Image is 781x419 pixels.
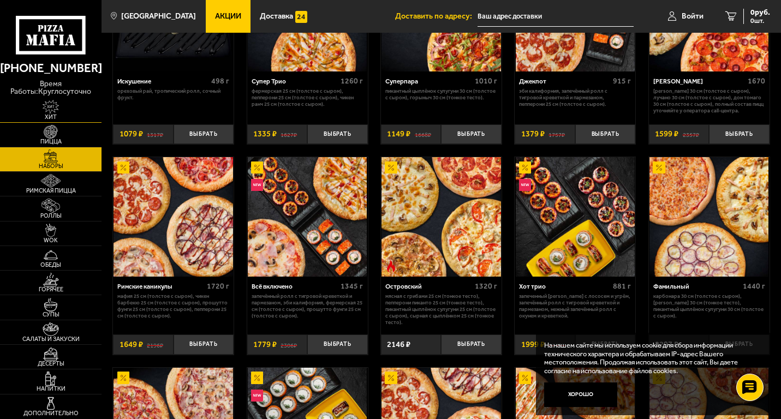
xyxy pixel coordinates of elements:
p: Мафия 25 см (толстое с сыром), Чикен Барбекю 25 см (толстое с сыром), Прошутто Фунги 25 см (толст... [117,293,229,319]
span: 1599 ₽ [655,130,678,138]
p: Фермерская 25 см (толстое с сыром), Пепперони 25 см (толстое с сыром), Чикен Ранч 25 см (толстое ... [252,88,363,107]
div: Всё включено [252,283,338,290]
p: Мясная с грибами 25 см (тонкое тесто), Пепперони Пиканто 25 см (тонкое тесто), Пикантный цыплёнок... [385,293,497,326]
img: Акционный [117,161,129,173]
span: 2146 ₽ [387,340,410,349]
button: Хорошо [544,382,617,407]
div: Хот трио [519,283,610,290]
img: Акционный [653,161,665,173]
span: 1079 ₽ [120,130,143,138]
button: Выбрать [307,124,368,145]
img: Римские каникулы [114,157,232,276]
span: [GEOGRAPHIC_DATA] [121,13,196,20]
span: 1999 ₽ [521,340,545,349]
img: Острое блюдо [385,260,397,272]
span: 1010 г [475,76,497,86]
img: Новинка [519,179,531,191]
span: 1335 ₽ [253,130,277,138]
s: 1668 ₽ [415,130,431,138]
s: 2196 ₽ [147,340,163,349]
span: 1649 ₽ [120,340,143,349]
button: Выбрать [709,124,770,145]
span: Акции [215,13,241,20]
button: Выбрать [441,124,502,145]
a: АкционныйНовинкаВсё включено [247,157,368,276]
img: Акционный [519,372,531,384]
s: 1317 ₽ [147,130,163,138]
span: 0 руб. [750,9,770,16]
span: 1440 г [743,282,765,291]
p: Запечённый ролл с тигровой креветкой и пармезаном, Эби Калифорния, Фермерская 25 см (толстое с сы... [252,293,363,319]
span: 1320 г [475,282,497,291]
s: 2357 ₽ [683,130,699,138]
span: 1379 ₽ [521,130,545,138]
button: Выбрать [575,124,636,145]
a: АкционныйНовинкаХот трио [515,157,635,276]
span: 881 г [613,282,631,291]
p: [PERSON_NAME] 30 см (толстое с сыром), Лучано 30 см (толстое с сыром), Дон Томаго 30 см (толстое ... [653,88,765,114]
a: АкционныйОстрое блюдоОстровский [381,157,502,276]
a: АкционныйРимские каникулы [113,157,234,276]
span: 1149 ₽ [387,130,410,138]
img: Акционный [385,161,397,173]
s: 2306 ₽ [281,340,297,349]
button: Выбрать [441,334,502,355]
span: 915 г [613,76,631,86]
p: Пикантный цыплёнок сулугуни 30 см (толстое с сыром), Горыныч 30 см (тонкое тесто). [385,88,497,101]
input: Ваш адрес доставки [478,7,634,27]
img: Островский [381,157,500,276]
span: 0 шт. [750,17,770,24]
img: Акционный [251,161,263,173]
span: 498 г [211,76,229,86]
p: Карбонара 30 см (толстое с сыром), [PERSON_NAME] 30 см (тонкое тесто), Пикантный цыплёнок сулугун... [653,293,765,319]
img: 15daf4d41897b9f0e9f617042186c801.svg [295,11,307,23]
div: Джекпот [519,77,610,85]
s: 1757 ₽ [549,130,565,138]
img: Акционный [385,372,397,384]
img: Всё включено [248,157,367,276]
img: Фамильный [649,157,768,276]
div: Римские каникулы [117,283,204,290]
div: Искушение [117,77,208,85]
span: Доставка [260,13,293,20]
span: 1720 г [207,282,229,291]
div: Фамильный [653,283,740,290]
p: Эби Калифорния, Запечённый ролл с тигровой креветкой и пармезаном, Пепперони 25 см (толстое с сыр... [519,88,631,107]
p: На нашем сайте мы используем cookie для сбора информации технического характера и обрабатываем IP... [544,341,755,375]
div: Суперпара [385,77,472,85]
div: Супер Трио [252,77,338,85]
span: 1260 г [341,76,363,86]
button: Выбрать [174,124,234,145]
span: Войти [682,13,704,20]
s: 1627 ₽ [281,130,297,138]
img: Новинка [251,390,263,402]
button: Выбрать [174,334,234,355]
div: Островский [385,283,472,290]
p: Ореховый рай, Тропический ролл, Сочный фрукт. [117,88,229,101]
a: АкционныйФамильный [649,157,770,276]
img: Акционный [251,372,263,384]
button: Выбрать [307,334,368,355]
span: 1779 ₽ [253,340,277,349]
img: Акционный [519,161,531,173]
div: [PERSON_NAME] [653,77,745,85]
img: Хот трио [516,157,635,276]
img: Новинка [251,179,263,191]
span: Доставить по адресу: [395,13,478,20]
span: 1345 г [341,282,363,291]
span: 1670 [748,76,765,86]
p: Запеченный [PERSON_NAME] с лососем и угрём, Запечённый ролл с тигровой креветкой и пармезаном, Не... [519,293,631,319]
img: Акционный [117,372,129,384]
